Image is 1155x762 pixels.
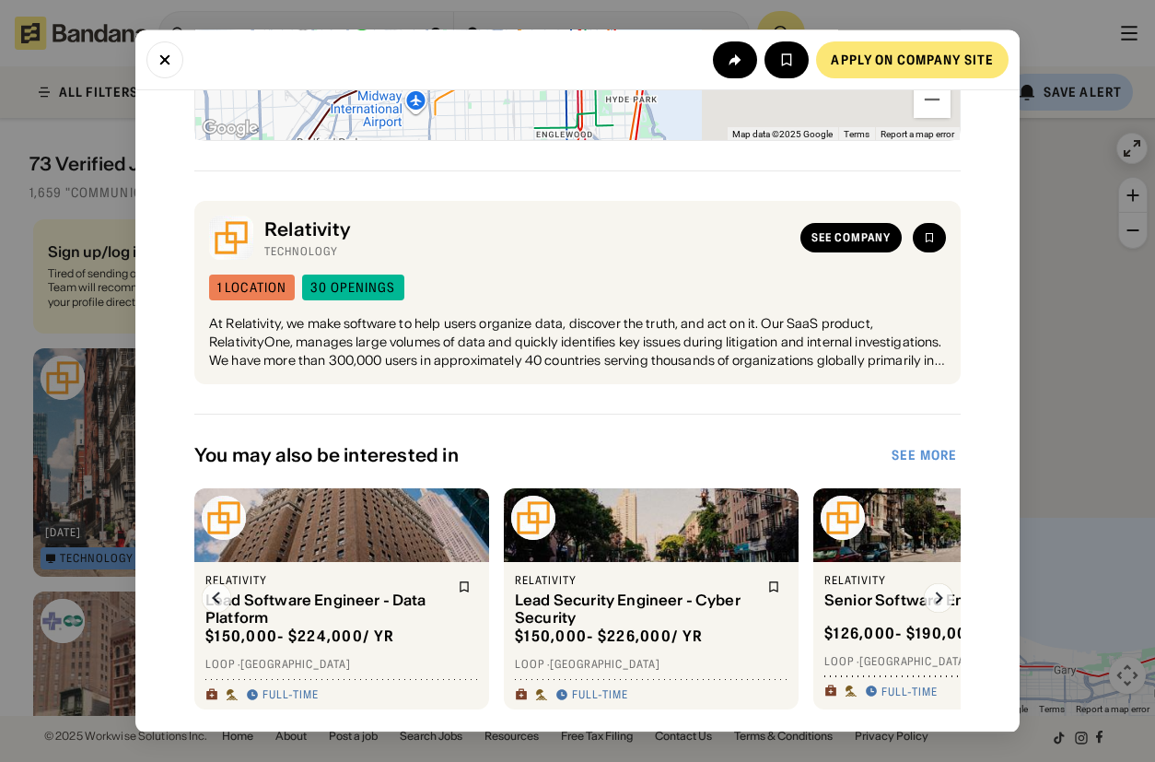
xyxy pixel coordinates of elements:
div: Full-time [262,688,319,703]
div: 30 openings [310,282,395,295]
div: $ 126,000 - $190,000 / yr [824,624,1009,643]
div: Relativity [205,574,447,589]
a: Open this area in Google Maps (opens a new window) [200,117,261,141]
button: Close [146,41,183,77]
div: $ 150,000 - $224,000 / yr [205,627,394,647]
img: Right Arrow [924,584,953,614]
div: Lead Software Engineer - Data Platform [205,592,447,627]
div: Relativity [264,218,789,240]
img: Left Arrow [202,584,231,614]
div: Loop · [GEOGRAPHIC_DATA] [824,654,1097,669]
div: $ 150,000 - $226,000 / yr [515,627,703,647]
div: Full-time [881,685,938,699]
div: Apply on company site [831,53,994,65]
img: Relativity logo [202,497,246,541]
div: See company [811,233,891,244]
img: Google [200,117,261,141]
div: Loop · [GEOGRAPHIC_DATA] [205,657,478,672]
img: Relativity logo [511,497,555,541]
div: Relativity [515,574,756,589]
div: Relativity [824,574,1066,589]
div: At Relativity, we make software to help users organize data, discover the truth, and act on it. O... [209,316,946,370]
a: Report a map error [881,129,954,139]
div: 1 location [217,282,286,295]
img: Relativity logo [209,217,253,261]
div: Full-time [572,688,628,703]
span: Map data ©2025 Google [732,129,833,139]
div: You may also be interested in [194,445,888,467]
img: Relativity logo [821,497,865,541]
div: See more [892,450,957,463]
a: Terms (opens in new tab) [844,129,869,139]
div: Lead Security Engineer - Cyber Security [515,592,756,627]
div: Senior Software Engineer [824,592,1066,609]
div: Technology [264,244,789,259]
button: Zoom out [914,82,951,119]
div: Loop · [GEOGRAPHIC_DATA] [515,657,787,672]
